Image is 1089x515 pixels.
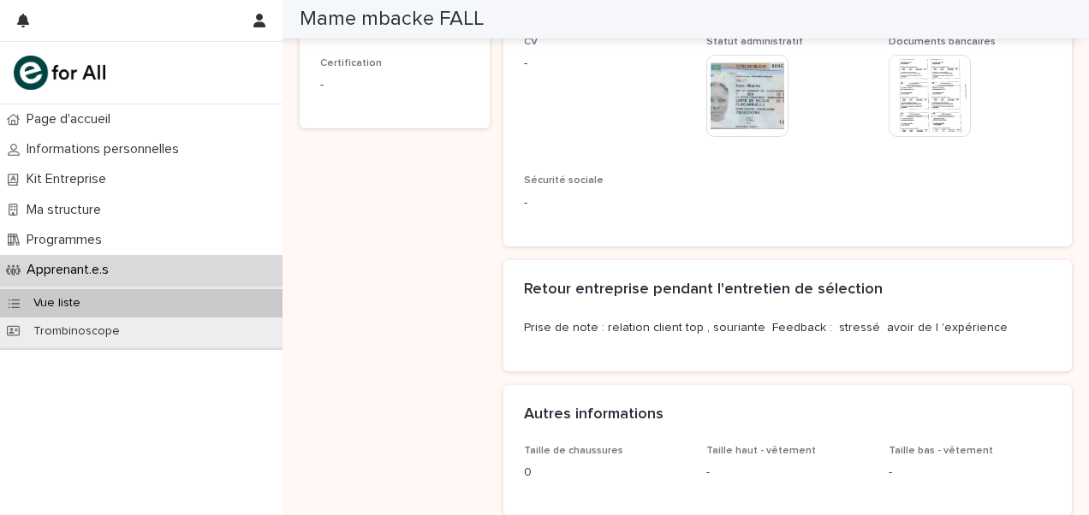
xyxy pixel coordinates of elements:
span: CV [524,37,538,47]
img: mHINNnv7SNCQZijbaqql [14,56,105,90]
p: Trombinoscope [20,324,134,339]
p: Ma structure [20,202,115,218]
span: Sécurité sociale [524,175,604,186]
p: 0 [524,464,686,482]
p: - [320,76,469,94]
p: Programmes [20,232,116,248]
h2: Autres informations [524,405,664,424]
span: Statut administratif [706,37,803,47]
h2: Mame mbacke FALL [300,7,484,32]
p: - [889,464,1050,482]
span: Taille haut - vêtement [706,446,816,456]
p: Vue liste [20,296,94,311]
p: - [706,464,868,482]
span: Taille de chaussures [524,446,623,456]
p: - [524,194,686,212]
span: Certification [320,58,382,68]
p: Page d'accueil [20,111,124,127]
span: Documents bancaires [889,37,996,47]
p: Informations personnelles [20,141,193,157]
p: Apprenant.e.s [20,262,122,278]
p: Prise de note : relation client top , souriante Feedback : stressé avoir de l 'expérience [524,319,1051,337]
p: - [524,55,686,73]
h2: Retour entreprise pendant l'entretien de sélection [524,281,883,299]
p: Kit Entreprise [20,171,120,187]
span: Taille bas - vêtement [889,446,993,456]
